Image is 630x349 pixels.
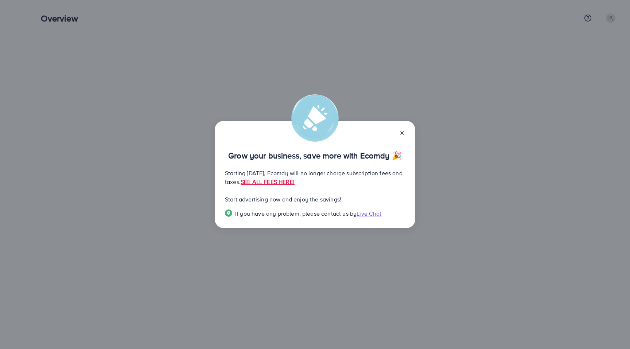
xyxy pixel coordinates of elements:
[225,209,232,217] img: Popup guide
[225,151,405,160] p: Grow your business, save more with Ecomdy 🎉
[225,169,405,186] p: Starting [DATE], Ecomdy will no longer charge subscription fees and taxes.
[235,209,357,217] span: If you have any problem, please contact us by
[357,209,381,217] span: Live Chat
[241,178,295,186] a: SEE ALL FEES HERE!
[225,195,405,204] p: Start advertising now and enjoy the savings!
[291,94,339,142] img: alert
